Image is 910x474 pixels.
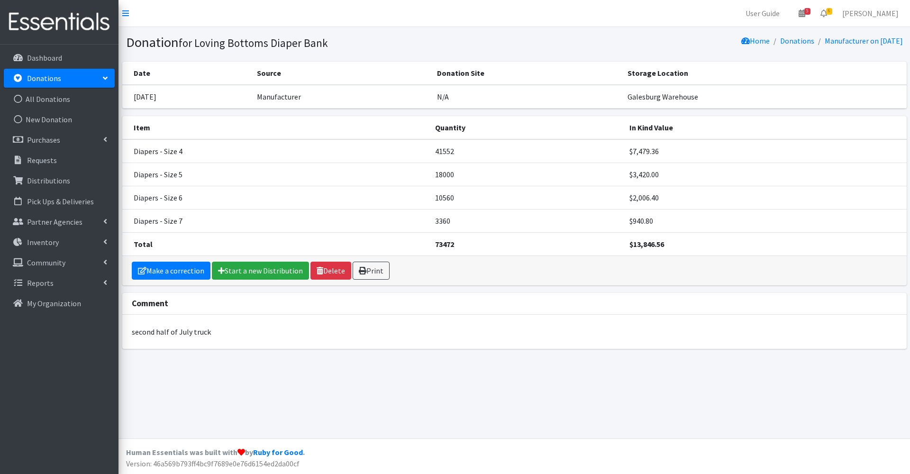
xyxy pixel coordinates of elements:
[251,85,431,109] td: Manufacturer
[251,62,431,85] th: Source
[629,239,664,249] strong: $13,846.56
[622,62,906,85] th: Storage Location
[431,85,622,109] td: N/A
[353,262,390,280] a: Print
[4,110,115,129] a: New Donation
[27,135,60,145] p: Purchases
[624,139,907,163] td: $7,479.36
[624,186,907,209] td: $2,006.40
[624,163,907,186] td: $3,420.00
[4,6,115,38] img: HumanEssentials
[804,8,810,15] span: 5
[126,447,305,457] strong: Human Essentials was built with by .
[27,237,59,247] p: Inventory
[122,139,429,163] td: Diapers - Size 4
[132,262,210,280] a: Make a correction
[122,116,429,139] th: Item
[132,298,168,309] strong: Comment
[4,212,115,231] a: Partner Agencies
[212,262,309,280] a: Start a new Distribution
[813,4,835,23] a: 6
[429,209,624,232] td: 3360
[4,69,115,88] a: Donations
[27,176,70,185] p: Distributions
[27,217,82,227] p: Partner Agencies
[27,258,65,267] p: Community
[310,262,351,280] a: Delete
[435,239,454,249] strong: 73472
[4,253,115,272] a: Community
[429,163,624,186] td: 18000
[126,459,300,468] span: Version: 46a569b793ff4bc9f7689e0e76d6154ed2da00cf
[429,139,624,163] td: 41552
[4,90,115,109] a: All Donations
[741,36,770,46] a: Home
[27,73,61,83] p: Donations
[780,36,814,46] a: Donations
[738,4,787,23] a: User Guide
[835,4,906,23] a: [PERSON_NAME]
[4,130,115,149] a: Purchases
[4,273,115,292] a: Reports
[4,48,115,67] a: Dashboard
[122,186,429,209] td: Diapers - Size 6
[134,239,153,249] strong: Total
[624,209,907,232] td: $940.80
[624,116,907,139] th: In Kind Value
[4,171,115,190] a: Distributions
[4,233,115,252] a: Inventory
[431,62,622,85] th: Donation Site
[27,155,57,165] p: Requests
[4,294,115,313] a: My Organization
[132,326,897,337] p: second half of July truck
[122,209,429,232] td: Diapers - Size 7
[4,192,115,211] a: Pick Ups & Deliveries
[791,4,813,23] a: 5
[429,116,624,139] th: Quantity
[825,36,903,46] a: Manufacturer on [DATE]
[253,447,303,457] a: Ruby for Good
[429,186,624,209] td: 10560
[126,34,511,51] h1: Donation
[122,85,252,109] td: [DATE]
[27,197,94,206] p: Pick Ups & Deliveries
[122,62,252,85] th: Date
[826,8,832,15] span: 6
[27,53,62,63] p: Dashboard
[4,151,115,170] a: Requests
[179,36,328,50] small: for Loving Bottoms Diaper Bank
[122,163,429,186] td: Diapers - Size 5
[27,278,54,288] p: Reports
[27,299,81,308] p: My Organization
[622,85,906,109] td: Galesburg Warehouse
